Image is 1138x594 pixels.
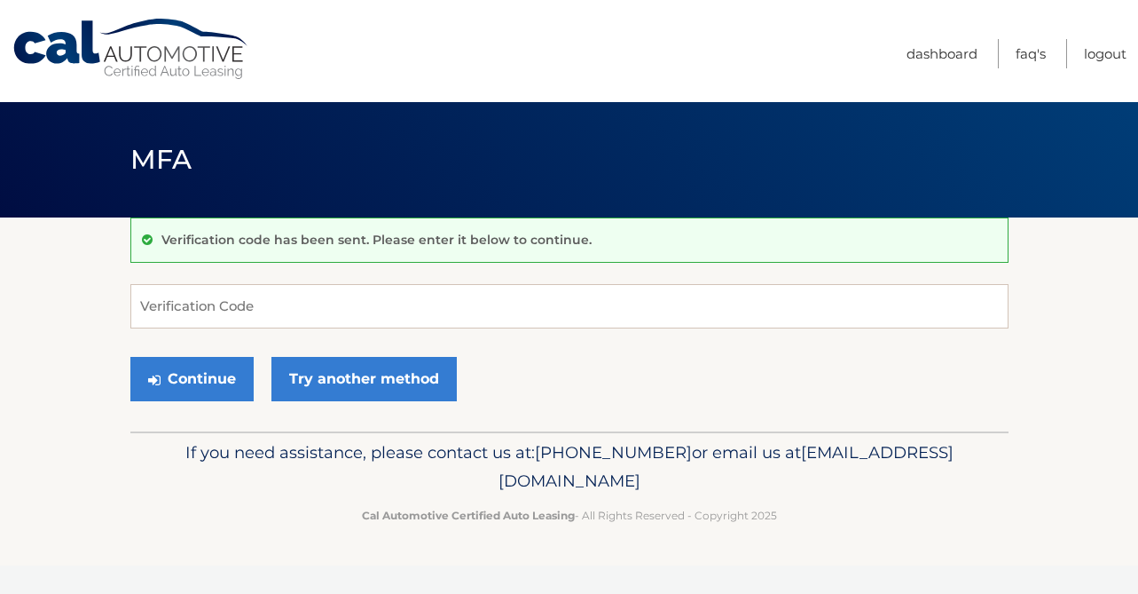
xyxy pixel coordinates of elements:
p: Verification code has been sent. Please enter it below to continue. [161,232,592,248]
a: FAQ's [1016,39,1046,68]
a: Try another method [271,357,457,401]
span: MFA [130,143,192,176]
a: Logout [1084,39,1126,68]
button: Continue [130,357,254,401]
p: If you need assistance, please contact us at: or email us at [142,439,997,495]
p: - All Rights Reserved - Copyright 2025 [142,506,997,525]
span: [EMAIL_ADDRESS][DOMAIN_NAME] [498,442,954,491]
strong: Cal Automotive Certified Auto Leasing [362,509,575,522]
a: Dashboard [906,39,977,68]
a: Cal Automotive [12,18,251,81]
input: Verification Code [130,284,1009,329]
span: [PHONE_NUMBER] [535,442,692,463]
